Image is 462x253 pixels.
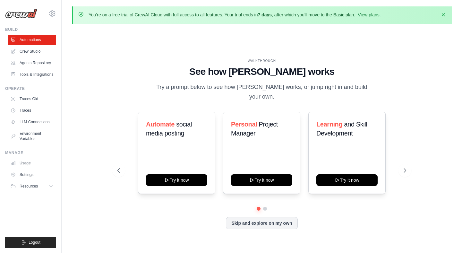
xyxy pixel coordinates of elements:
span: Automate [146,121,175,128]
button: Skip and explore on my own [226,217,297,229]
strong: 7 days [258,12,272,17]
button: Try it now [146,174,207,186]
a: View plans [358,12,379,17]
span: social media posting [146,121,192,137]
button: Logout [5,237,56,248]
a: Tools & Integrations [8,69,56,80]
a: Traces [8,105,56,116]
iframe: Chat Widget [430,222,462,253]
div: Manage [5,150,56,155]
p: You're on a free trial of CrewAI Cloud with full access to all features. Your trial ends in , aft... [89,12,381,18]
img: Logo [5,9,37,18]
a: Traces Old [8,94,56,104]
span: Logout [29,240,40,245]
h1: See how [PERSON_NAME] works [117,66,406,77]
a: Settings [8,170,56,180]
button: Try it now [316,174,378,186]
div: Build [5,27,56,32]
div: Operate [5,86,56,91]
button: Resources [8,181,56,191]
a: LLM Connections [8,117,56,127]
span: Learning [316,121,342,128]
span: and Skill Development [316,121,367,137]
a: Automations [8,35,56,45]
p: Try a prompt below to see how [PERSON_NAME] works, or jump right in and build your own. [154,83,370,101]
span: Personal [231,121,257,128]
a: Agents Repository [8,58,56,68]
a: Usage [8,158,56,168]
a: Environment Variables [8,128,56,144]
a: Crew Studio [8,46,56,57]
span: Resources [20,184,38,189]
button: Try it now [231,174,292,186]
div: WALKTHROUGH [117,58,406,63]
span: Project Manager [231,121,278,137]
